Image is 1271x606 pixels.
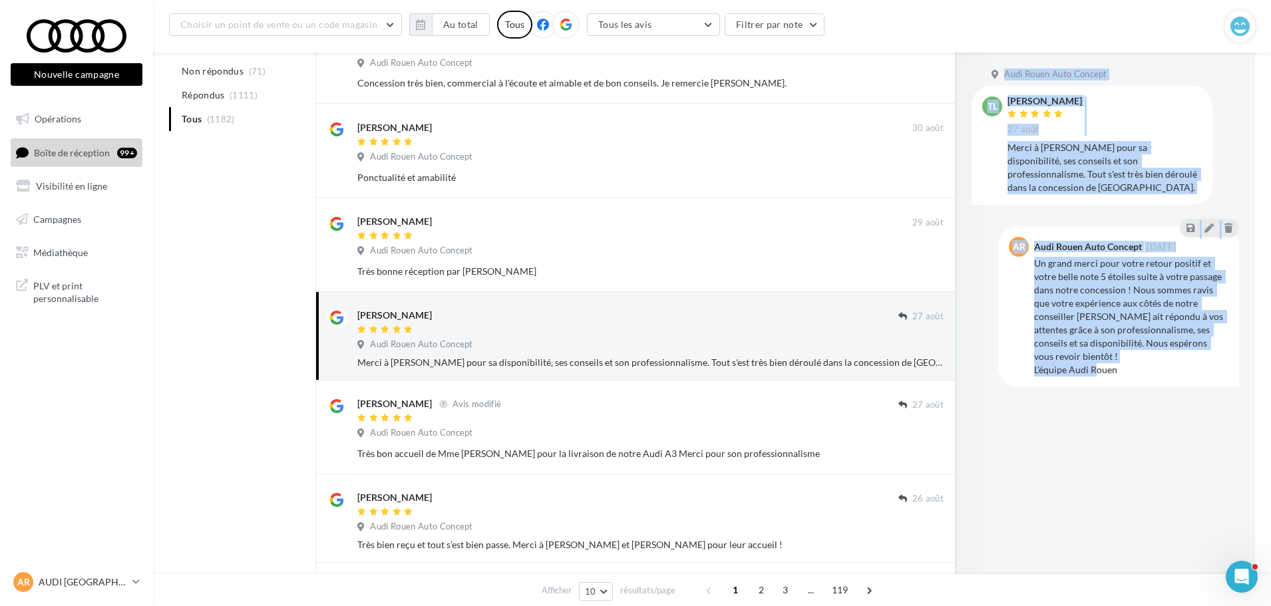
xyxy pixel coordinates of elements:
[725,13,825,36] button: Filtrer par note
[725,579,746,601] span: 1
[36,180,107,192] span: Visibilité en ligne
[8,172,145,200] a: Visibilité en ligne
[357,215,432,228] div: [PERSON_NAME]
[1034,242,1142,251] div: Audi Rouen Auto Concept
[1007,141,1202,194] div: Merci à [PERSON_NAME] pour sa disponibilité, ses conseils et son professionnalisme. Tout s'est tr...
[11,569,142,595] a: AR AUDI [GEOGRAPHIC_DATA]
[357,171,857,184] div: Ponctualité et amabilité
[912,311,944,323] span: 27 août
[1147,243,1176,251] span: [DATE]
[357,491,432,504] div: [PERSON_NAME]
[912,217,944,229] span: 29 août
[1034,257,1228,377] div: Un grand merci pour votre retour positif et votre belle note 5 étoiles suite à votre passage dans...
[357,397,432,410] div: [PERSON_NAME]
[370,57,472,69] span: Audi Rouen Auto Concept
[230,90,258,100] span: (1111)
[775,579,796,601] span: 3
[370,427,472,439] span: Audi Rouen Auto Concept
[17,575,30,589] span: AR
[1007,96,1082,106] div: [PERSON_NAME]
[169,13,402,36] button: Choisir un point de vente ou un code magasin
[33,277,137,305] span: PLV et print personnalisable
[497,11,532,39] div: Tous
[8,206,145,233] a: Campagnes
[357,309,432,322] div: [PERSON_NAME]
[34,146,110,158] span: Boîte de réception
[579,582,613,601] button: 10
[357,447,857,460] div: Très bon accueil de Mme [PERSON_NAME] pour la livraison de notre Audi A3 Merci pour son professio...
[357,76,857,90] div: Concession très bien, commercial à l'écoute et aimable et de bon conseils. Je remercie [PERSON_NA...
[370,339,472,351] span: Audi Rouen Auto Concept
[357,356,944,369] div: Merci à [PERSON_NAME] pour sa disponibilité, ses conseils et son professionnalisme. Tout s'est tr...
[39,575,127,589] p: AUDI [GEOGRAPHIC_DATA]
[35,113,81,124] span: Opérations
[180,19,377,30] span: Choisir un point de vente ou un code magasin
[33,214,81,225] span: Campagnes
[598,19,652,30] span: Tous les avis
[8,239,145,267] a: Médiathèque
[801,579,822,601] span: ...
[912,122,944,134] span: 30 août
[1013,240,1025,253] span: AR
[751,579,772,601] span: 2
[370,521,472,533] span: Audi Rouen Auto Concept
[409,13,490,36] button: Au total
[8,105,145,133] a: Opérations
[912,493,944,505] span: 26 août
[8,271,145,311] a: PLV et print personnalisable
[182,65,244,78] span: Non répondus
[826,579,854,601] span: 119
[542,584,572,597] span: Afficher
[1226,561,1258,593] iframe: Intercom live chat
[370,151,472,163] span: Audi Rouen Auto Concept
[11,63,142,86] button: Nouvelle campagne
[117,148,137,158] div: 99+
[585,586,596,597] span: 10
[1004,69,1107,80] span: Audi Rouen Auto Concept
[357,121,432,134] div: [PERSON_NAME]
[370,245,472,257] span: Audi Rouen Auto Concept
[620,584,675,597] span: résultats/page
[912,399,944,411] span: 27 août
[587,13,720,36] button: Tous les avis
[33,246,88,257] span: Médiathèque
[432,13,490,36] button: Au total
[182,88,225,102] span: Répondus
[357,538,944,551] div: Très bien reçu et tout s’est bien passe. Merci à [PERSON_NAME] et [PERSON_NAME] pour leur accueil !
[8,138,145,167] a: Boîte de réception99+
[988,100,998,113] span: TL
[1007,124,1039,136] span: 27 août
[249,66,266,76] span: (71)
[357,265,857,278] div: Très bonne réception par [PERSON_NAME]
[453,398,501,409] span: Avis modifié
